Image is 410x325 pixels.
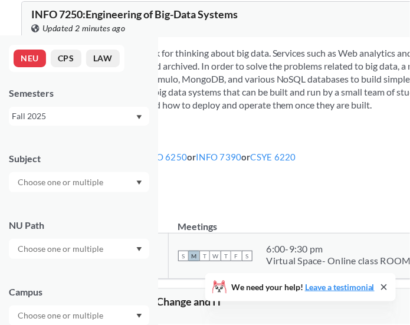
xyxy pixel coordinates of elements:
span: INFO 7250 : Engineering of Big-Data Systems [31,8,238,21]
a: INFO 7390 [196,152,241,162]
button: LAW [86,50,120,67]
div: Fall 2025Dropdown arrow [9,107,149,126]
span: S [178,251,189,261]
span: Updated 2 minutes ago [42,22,126,35]
span: M [189,251,199,261]
span: F [231,251,242,261]
svg: Dropdown arrow [136,247,142,252]
input: Choose one or multiple [12,175,111,189]
div: NU Path [9,219,149,232]
div: Semesters [9,87,149,100]
svg: Dropdown arrow [136,314,142,319]
span: T [221,251,231,261]
div: NUPaths: Prerequisites: or or or Corequisites: Course fees: [31,137,296,189]
a: INFO 6250 [142,152,187,162]
button: CPS [51,50,81,67]
input: Choose one or multiple [12,308,111,323]
span: We need your help! [231,283,375,291]
a: Leave a testimonial [305,282,375,292]
div: Fall 2025 [12,110,135,123]
div: Dropdown arrow [9,239,149,259]
div: Dropdown arrow [9,172,149,192]
div: Campus [9,285,149,298]
span: S [242,251,252,261]
div: Subject [9,152,149,165]
span: T [199,251,210,261]
span: W [210,251,221,261]
button: NEU [14,50,46,67]
svg: Dropdown arrow [136,115,142,120]
a: CSYE 6220 [251,152,296,162]
svg: Dropdown arrow [136,180,142,185]
input: Choose one or multiple [12,242,111,256]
